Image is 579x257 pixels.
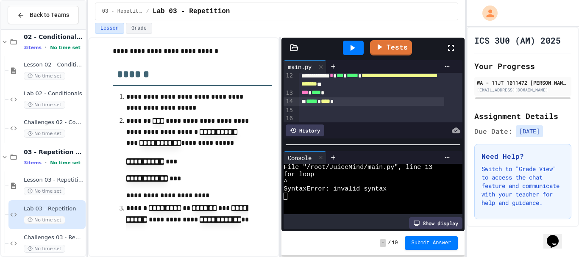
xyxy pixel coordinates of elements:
[284,171,314,178] span: for loop
[284,97,294,106] div: 14
[24,45,42,50] span: 3 items
[477,79,569,86] div: WA - 11JT 1011472 [PERSON_NAME] SS
[482,151,564,161] h3: Need Help?
[284,151,326,164] div: Console
[24,90,84,97] span: Lab 02 - Conditionals
[405,236,458,250] button: Submit Answer
[284,114,294,123] div: 16
[370,40,412,55] a: Tests
[24,187,65,195] span: No time set
[284,185,387,193] span: SyntaxError: invalid syntax
[24,130,65,138] span: No time set
[45,44,47,51] span: •
[30,11,69,19] span: Back to Teams
[412,240,451,246] span: Submit Answer
[24,177,84,184] span: Lesson 03 - Repetition
[392,240,398,246] span: 10
[284,62,316,71] div: main.py
[482,165,564,207] p: Switch to "Grade View" to access the chat feature and communicate with your teacher for help and ...
[24,160,42,166] span: 3 items
[516,125,543,137] span: [DATE]
[153,6,230,17] span: Lab 03 - Repetition
[126,23,152,34] button: Grade
[286,124,324,136] div: History
[24,148,84,156] span: 03 - Repetition (while and for)
[8,6,79,24] button: Back to Teams
[24,72,65,80] span: No time set
[24,234,84,241] span: Challenges 03 - Repetition
[45,159,47,166] span: •
[388,240,391,246] span: /
[477,87,569,93] div: [EMAIL_ADDRESS][DOMAIN_NAME]
[284,153,316,162] div: Console
[380,239,386,247] span: -
[50,160,81,166] span: No time set
[102,8,143,15] span: 03 - Repetition (while and for)
[284,164,432,171] span: File "/root/JuiceMind/main.py", line 13
[24,61,84,69] span: Lesson 02 - Conditional Statements (if)
[474,60,571,72] h2: Your Progress
[543,223,571,249] iframe: chat widget
[474,126,512,136] span: Due Date:
[473,3,500,23] div: My Account
[24,245,65,253] span: No time set
[284,72,294,89] div: 12
[284,60,326,73] div: main.py
[50,45,81,50] span: No time set
[24,216,65,224] span: No time set
[146,8,149,15] span: /
[284,89,294,97] div: 13
[284,106,294,115] div: 15
[409,217,462,229] div: Show display
[24,33,84,41] span: 02 - Conditional Statements (if)
[24,119,84,126] span: Challenges 02 - Conditionals
[24,205,84,213] span: Lab 03 - Repetition
[474,34,561,46] h1: ICS 3U0 (AM) 2025
[284,178,287,185] span: ^
[474,110,571,122] h2: Assignment Details
[95,23,124,34] button: Lesson
[24,101,65,109] span: No time set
